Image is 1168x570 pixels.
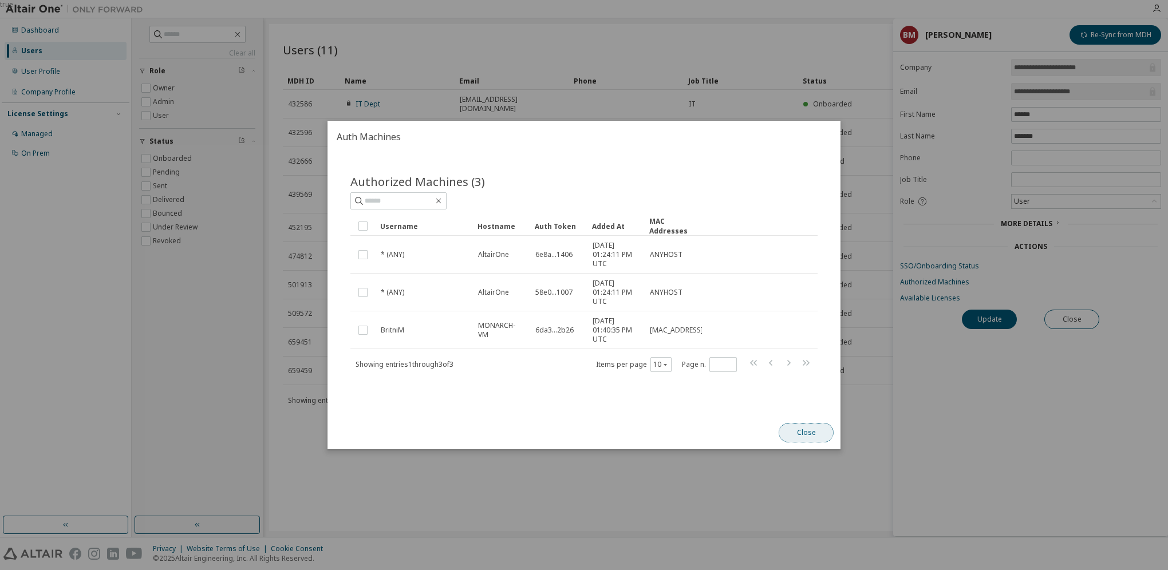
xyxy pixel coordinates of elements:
span: * (ANY) [381,288,404,297]
span: MONARCH-VM [478,321,525,339]
span: ANYHOST [650,250,682,259]
span: 58e0...1007 [535,288,573,297]
span: [DATE] 01:24:11 PM UTC [593,279,640,306]
span: [MAC_ADDRESS] [650,326,703,335]
button: 10 [653,360,669,369]
span: Items per page [596,357,672,372]
div: Added At [592,217,640,235]
span: ANYHOST [650,288,682,297]
span: 6e8a...1406 [535,250,573,259]
div: Auth Token [535,217,583,235]
span: [DATE] 01:40:35 PM UTC [593,316,640,344]
span: Page n. [682,357,737,372]
span: * (ANY) [381,250,404,259]
span: Showing entries 1 through 3 of 3 [356,359,453,369]
span: Authorized Machines (3) [350,173,485,189]
span: AltairOne [478,288,509,297]
span: AltairOne [478,250,509,259]
div: Username [380,217,468,235]
span: [DATE] 01:24:11 PM UTC [593,241,640,268]
h2: Auth Machines [327,121,841,153]
div: Hostname [478,217,526,235]
span: 6da3...2b26 [535,326,574,335]
div: MAC Addresses [649,216,697,236]
span: BritniM [381,326,404,335]
button: Close [779,423,834,442]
